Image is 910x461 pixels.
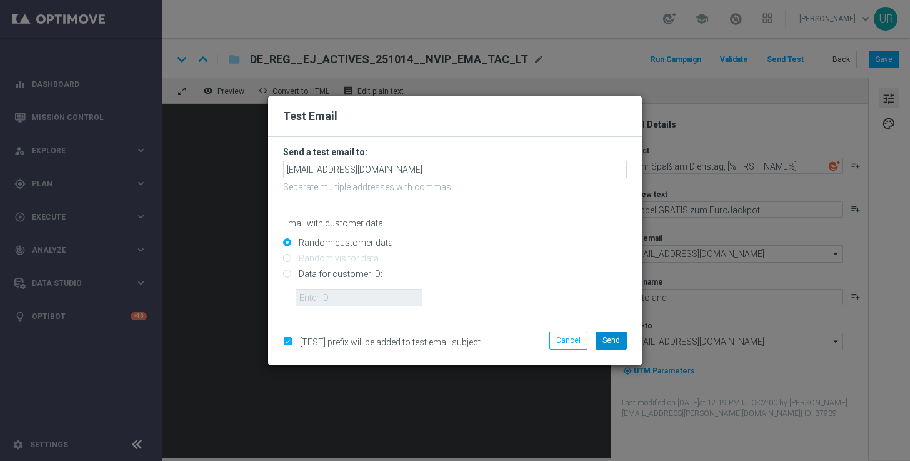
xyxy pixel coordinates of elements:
[296,289,422,306] input: Enter ID
[596,332,627,349] button: Send
[296,237,393,248] label: Random customer data
[283,109,627,124] h2: Test Email
[283,218,627,229] p: Email with customer data
[300,337,481,347] span: [TEST] prefix will be added to test email subject
[549,332,587,349] button: Cancel
[283,146,627,158] h3: Send a test email to:
[283,181,627,193] p: Separate multiple addresses with commas
[602,336,620,345] span: Send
